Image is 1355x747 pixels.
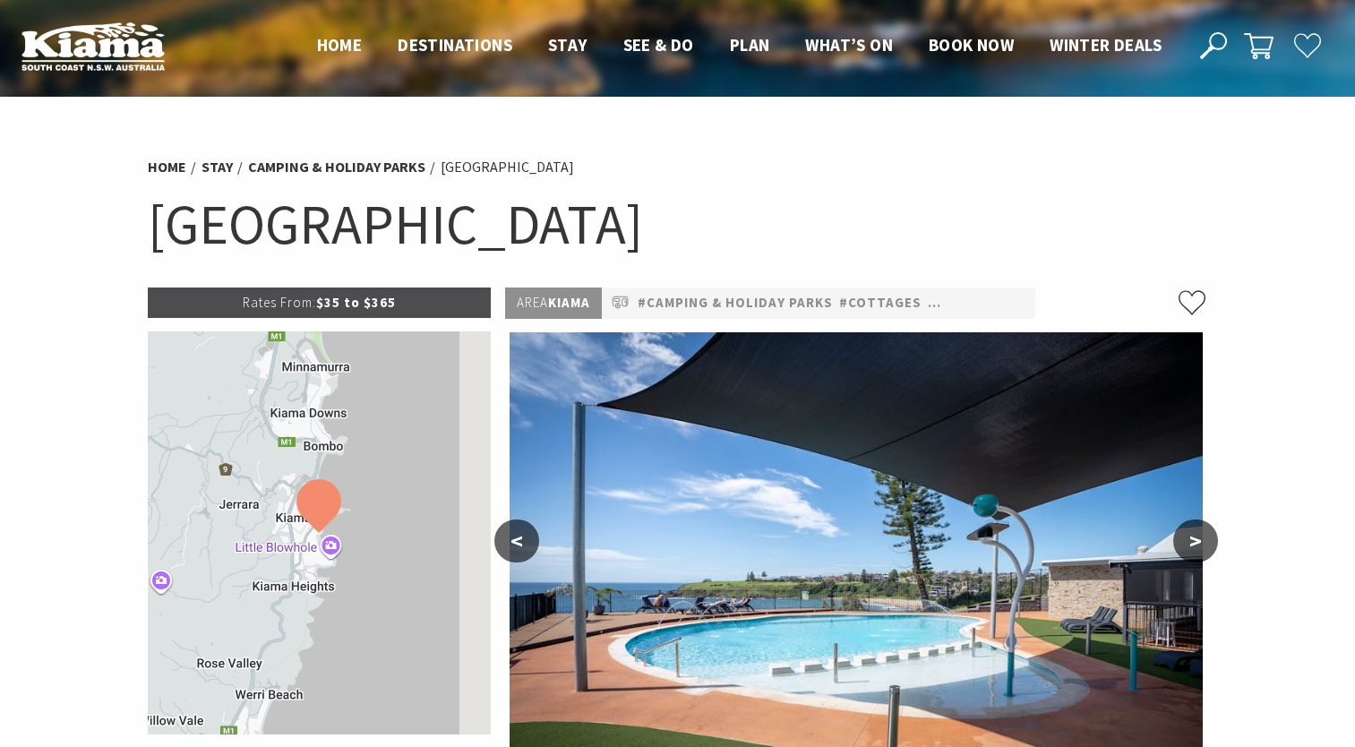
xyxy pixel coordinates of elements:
[928,292,1032,314] a: #Pet Friendly
[1050,34,1162,56] span: Winter Deals
[494,519,539,562] button: <
[148,188,1208,261] h1: [GEOGRAPHIC_DATA]
[730,34,770,56] span: Plan
[638,292,833,314] a: #Camping & Holiday Parks
[441,156,574,179] li: [GEOGRAPHIC_DATA]
[623,34,694,56] span: See & Do
[839,292,922,314] a: #Cottages
[299,31,1179,61] nav: Main Menu
[148,158,186,176] a: Home
[398,34,512,56] span: Destinations
[517,294,548,311] span: Area
[202,158,233,176] a: Stay
[805,34,893,56] span: What’s On
[548,34,587,56] span: Stay
[1173,519,1218,562] button: >
[248,158,425,176] a: Camping & Holiday Parks
[148,288,492,318] p: $35 to $365
[243,294,316,311] span: Rates From:
[929,34,1014,56] span: Book now
[317,34,363,56] span: Home
[21,21,165,71] img: Kiama Logo
[505,288,602,319] p: Kiama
